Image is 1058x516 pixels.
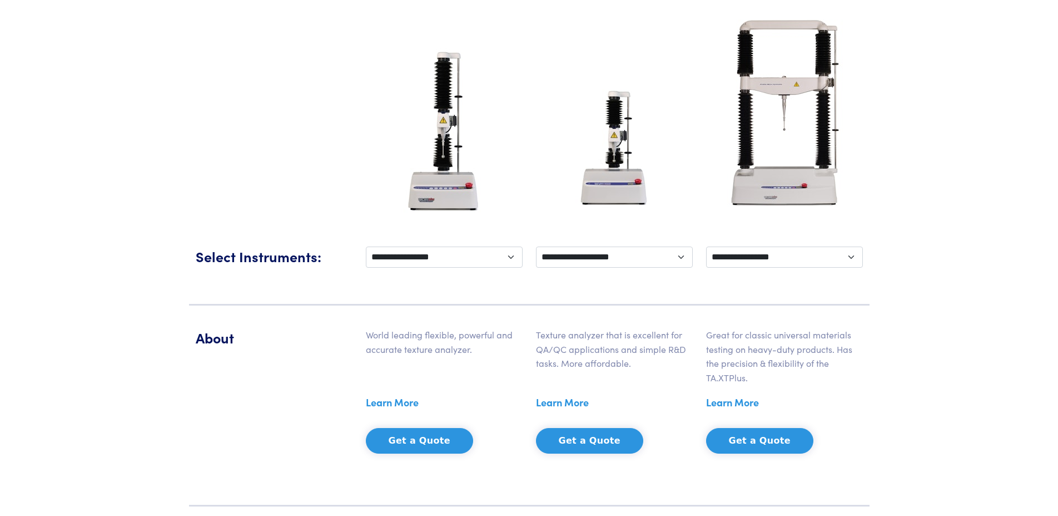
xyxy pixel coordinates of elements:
[706,328,863,385] p: Great for classic universal materials testing on heavy-duty products. Has the precision & flexibi...
[536,328,693,371] p: Texture analyzer that is excellent for QA/QC applications and simple R&D tasks. More affordable.
[709,2,860,224] img: ta-hd-analyzer.jpg
[366,394,419,411] a: Learn More
[536,428,643,454] button: Get a Quote
[567,71,662,224] img: ta-xt-express-analyzer.jpg
[366,328,523,356] p: World leading flexible, powerful and accurate texture analyzer.
[536,394,589,411] a: Learn More
[196,328,352,347] h5: About
[392,43,496,224] img: ta-xt-plus-analyzer.jpg
[366,428,473,454] button: Get a Quote
[196,247,352,266] h5: Select Instruments:
[706,394,759,411] a: Learn More
[706,428,813,454] button: Get a Quote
